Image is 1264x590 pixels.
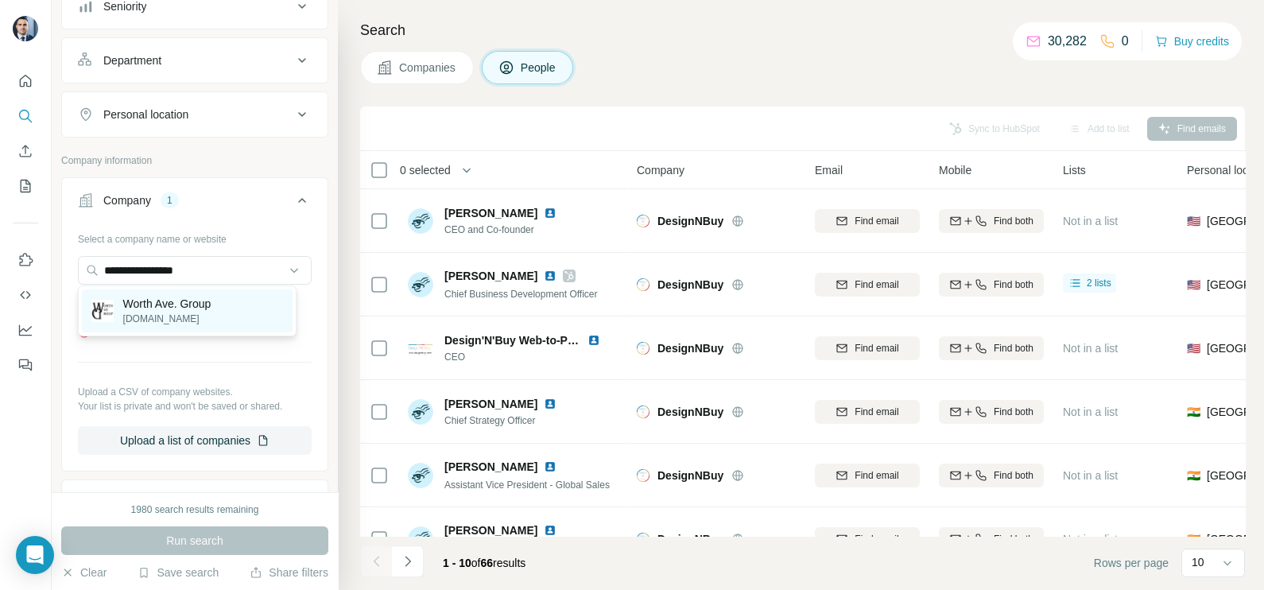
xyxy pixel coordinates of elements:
[1063,215,1118,227] span: Not in a list
[444,522,537,538] span: [PERSON_NAME]
[637,533,649,545] img: Logo of DesignNBuy
[637,215,649,227] img: Logo of DesignNBuy
[939,209,1044,233] button: Find both
[939,162,971,178] span: Mobile
[939,527,1044,551] button: Find both
[444,396,537,412] span: [PERSON_NAME]
[444,334,639,347] span: Design'N'Buy Web-to-Print Solutions
[637,342,649,355] img: Logo of DesignNBuy
[544,398,556,410] img: LinkedIn logo
[471,557,481,569] span: of
[103,192,151,208] div: Company
[444,479,610,491] span: Assistant Vice President - Global Sales
[815,400,920,424] button: Find email
[123,296,211,312] p: Worth Ave. Group
[61,565,107,580] button: Clear
[637,278,649,291] img: Logo of DesignNBuy
[1094,555,1169,571] span: Rows per page
[443,557,471,569] span: 1 - 10
[62,41,328,80] button: Department
[587,334,600,347] img: LinkedIn logo
[91,300,114,322] img: Worth Ave. Group
[78,226,312,246] div: Select a company name or website
[13,102,38,130] button: Search
[544,524,556,537] img: LinkedIn logo
[444,413,576,428] span: Chief Strategy Officer
[392,545,424,577] button: Navigate to next page
[1122,32,1129,51] p: 0
[13,16,38,41] img: Avatar
[855,214,898,228] span: Find email
[815,273,920,297] button: Find email
[994,214,1033,228] span: Find both
[61,153,328,168] p: Company information
[939,336,1044,360] button: Find both
[78,385,312,399] p: Upload a CSV of company websites.
[62,95,328,134] button: Personal location
[1187,340,1200,356] span: 🇺🇸
[123,312,211,326] p: [DOMAIN_NAME]
[1048,32,1087,51] p: 30,282
[13,281,38,309] button: Use Surfe API
[994,532,1033,546] span: Find both
[815,336,920,360] button: Find email
[408,336,433,361] img: Avatar
[444,350,619,364] span: CEO
[657,277,723,293] span: DesignNBuy
[1187,213,1200,229] span: 🇺🇸
[408,208,433,234] img: Avatar
[103,107,188,122] div: Personal location
[408,463,433,488] img: Avatar
[444,223,576,237] span: CEO and Co-founder
[1187,277,1200,293] span: 🇺🇸
[408,272,433,297] img: Avatar
[994,278,1033,292] span: Find both
[544,207,556,219] img: LinkedIn logo
[1063,406,1118,418] span: Not in a list
[657,213,723,229] span: DesignNBuy
[855,468,898,483] span: Find email
[400,162,451,178] span: 0 selected
[250,565,328,580] button: Share filters
[444,459,537,475] span: [PERSON_NAME]
[78,426,312,455] button: Upload a list of companies
[408,526,433,552] img: Avatar
[16,536,54,574] div: Open Intercom Messenger
[1063,342,1118,355] span: Not in a list
[637,162,684,178] span: Company
[131,503,259,517] div: 1980 search results remaining
[637,469,649,482] img: Logo of DesignNBuy
[78,399,312,413] p: Your list is private and won't be saved or shared.
[815,527,920,551] button: Find email
[138,565,219,580] button: Save search
[637,406,649,418] img: Logo of DesignNBuy
[1187,468,1200,483] span: 🇮🇳
[994,405,1033,419] span: Find both
[521,60,557,76] span: People
[657,468,723,483] span: DesignNBuy
[657,531,723,547] span: DesignNBuy
[62,483,328,522] button: Industry
[408,399,433,425] img: Avatar
[62,181,328,226] button: Company1
[443,557,525,569] span: results
[13,67,38,95] button: Quick start
[1063,469,1118,482] span: Not in a list
[657,404,723,420] span: DesignNBuy
[360,19,1245,41] h4: Search
[994,468,1033,483] span: Find both
[939,464,1044,487] button: Find both
[815,464,920,487] button: Find email
[855,405,898,419] span: Find email
[1187,531,1200,547] span: 🇮🇳
[939,400,1044,424] button: Find both
[13,246,38,274] button: Use Surfe on LinkedIn
[13,137,38,165] button: Enrich CSV
[1155,30,1229,52] button: Buy credits
[444,289,598,300] span: Chief Business Development Officer
[657,340,723,356] span: DesignNBuy
[1192,554,1204,570] p: 10
[13,316,38,344] button: Dashboard
[994,341,1033,355] span: Find both
[1087,276,1111,290] span: 2 lists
